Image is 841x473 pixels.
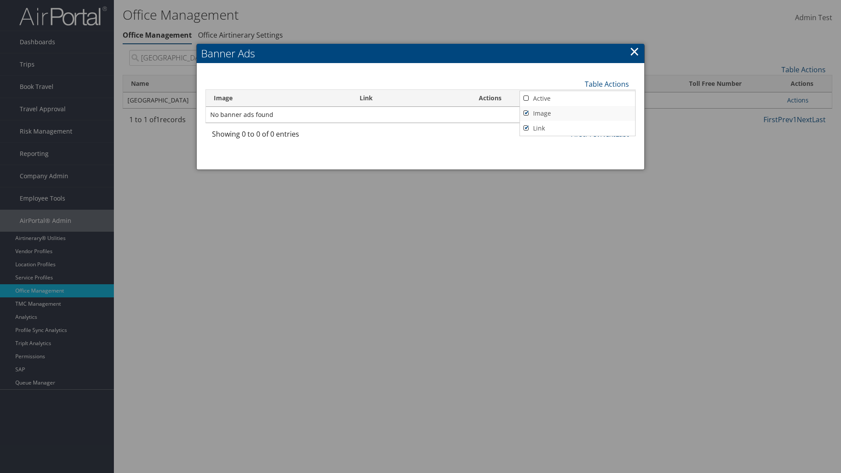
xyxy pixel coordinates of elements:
a: First [571,129,585,139]
a: Active [520,91,635,106]
th: Image: activate to sort column ascending [206,90,352,107]
td: No banner ads found [206,107,635,123]
a: Prev [585,129,600,139]
a: × [629,42,640,60]
a: Next [600,129,615,139]
th: Actions [471,90,635,107]
a: Link [520,121,635,136]
a: Image [520,106,635,121]
h2: Banner Ads [197,44,644,63]
a: Last [615,129,629,139]
th: Link: activate to sort column ascending [352,90,471,107]
div: Showing 0 to 0 of 0 entries [212,129,307,144]
a: Table Actions [585,79,629,89]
